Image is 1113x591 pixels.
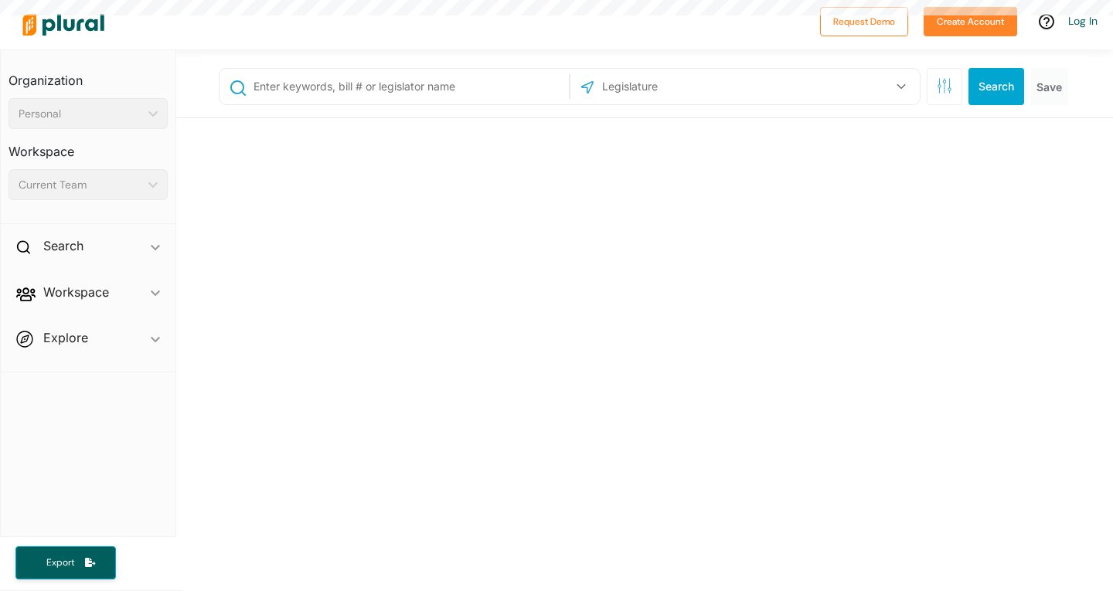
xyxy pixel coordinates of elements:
[937,78,952,91] span: Search Filters
[924,12,1017,29] a: Create Account
[968,68,1024,105] button: Search
[43,237,83,254] h2: Search
[252,72,565,101] input: Enter keywords, bill # or legislator name
[924,7,1017,36] button: Create Account
[1068,14,1098,28] a: Log In
[36,556,85,569] span: Export
[19,177,142,193] div: Current Team
[19,106,142,122] div: Personal
[820,7,908,36] button: Request Demo
[9,129,168,163] h3: Workspace
[601,72,766,101] input: Legislature
[9,58,168,92] h3: Organization
[820,12,908,29] a: Request Demo
[15,546,116,579] button: Export
[1030,68,1068,105] button: Save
